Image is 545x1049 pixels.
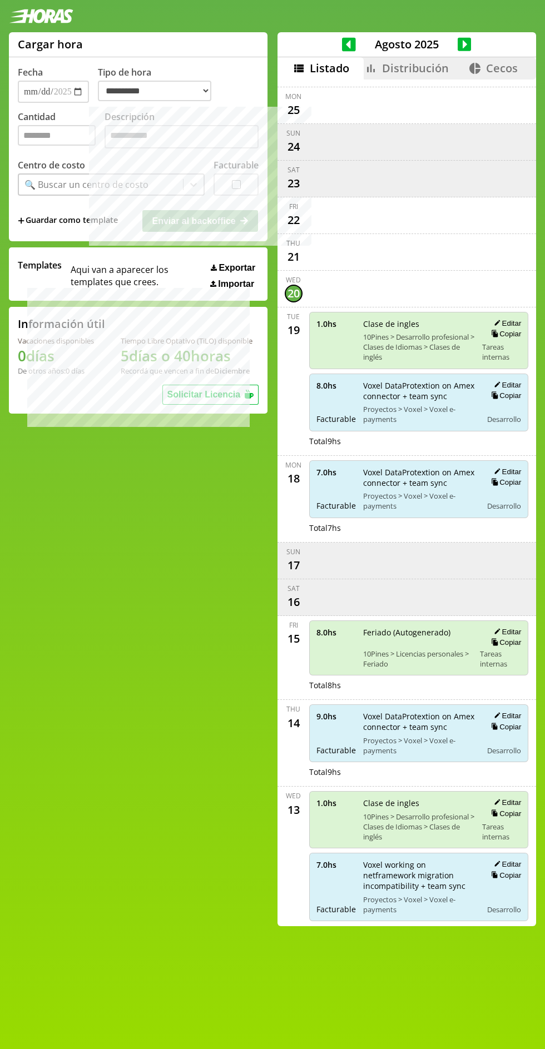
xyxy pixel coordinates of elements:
div: Fri [289,202,298,211]
button: Editar [490,319,521,328]
label: Centro de costo [18,159,85,171]
textarea: Descripción [105,125,259,148]
span: 8.0 hs [316,627,355,638]
img: logotipo [9,9,73,23]
h1: 5 días o 40 horas [121,346,252,366]
div: 17 [285,556,303,574]
span: Cecos [486,61,518,76]
button: Editar [490,859,521,869]
div: De otros años: 0 días [18,366,94,376]
div: Sat [288,584,300,593]
span: 7.0 hs [316,859,355,870]
label: Descripción [105,111,259,151]
button: Editar [490,627,521,637]
label: Facturable [214,159,259,171]
label: Tipo de hora [98,66,220,103]
span: Agosto 2025 [356,37,458,52]
div: 18 [285,470,303,488]
span: Facturable [316,904,355,914]
span: 10Pines > Desarrollo profesional > Clases de Idiomas > Clases de inglés [363,332,475,362]
div: 13 [285,801,303,818]
div: Total 9 hs [309,767,529,777]
div: Mon [285,460,301,470]
button: Editar [490,711,521,720]
div: Sat [288,165,300,175]
button: Exportar [207,262,259,274]
span: 9.0 hs [316,711,355,722]
span: Templates [18,259,62,271]
button: Copiar [488,329,521,339]
div: 25 [285,101,303,119]
span: Facturable [316,414,355,424]
span: 1.0 hs [316,319,355,329]
span: Exportar [219,263,255,273]
span: Facturable [316,500,355,511]
div: 19 [285,321,303,339]
button: Copiar [488,722,521,732]
button: Editar [490,380,521,390]
span: Desarrollo [487,904,521,914]
div: Thu [286,238,300,248]
button: Copiar [488,478,521,487]
span: Feriado (Autogenerado) [363,627,472,638]
div: Wed [286,791,301,801]
h1: Cargar hora [18,37,83,52]
button: Editar [490,798,521,807]
label: Fecha [18,66,43,78]
span: Distribución [382,61,449,76]
div: Tue [287,312,300,321]
div: Vacaciones disponibles [18,336,94,346]
span: 8.0 hs [316,380,355,391]
span: Desarrollo [487,414,521,424]
span: Voxel DataProtextion on Amex connector + team sync [363,467,475,488]
button: Copiar [488,871,521,880]
span: Tareas internas [482,342,521,362]
span: Voxel working on netframework migration incompatibility + team sync [363,859,475,891]
button: Copiar [488,391,521,400]
div: Total 7 hs [309,523,529,533]
label: Cantidad [18,111,105,151]
span: Facturable [316,745,355,755]
button: Editar [490,467,521,476]
span: + [18,215,24,227]
span: Clase de ingles [363,319,475,329]
input: Cantidad [18,125,96,146]
div: Recordá que vencen a fin de [121,366,252,376]
span: Proyectos > Voxel > Voxel e-payments [363,735,475,755]
span: Listado [310,61,349,76]
div: 15 [285,630,303,648]
span: Tareas internas [482,822,521,842]
h2: Información útil [18,316,105,331]
div: Thu [286,704,300,714]
div: 20 [285,285,303,302]
span: Clase de ingles [363,798,475,808]
span: 7.0 hs [316,467,355,478]
h1: 0 días [18,346,94,366]
div: 21 [285,248,303,266]
div: Tiempo Libre Optativo (TiLO) disponible [121,336,252,346]
div: Wed [286,275,301,285]
span: Tareas internas [480,649,522,669]
span: Voxel DataProtextion on Amex connector + team sync [363,380,475,401]
div: 23 [285,175,303,192]
span: Proyectos > Voxel > Voxel e-payments [363,404,475,424]
div: Mon [285,92,301,101]
button: Copiar [488,809,521,818]
div: Fri [289,620,298,630]
div: Total 8 hs [309,680,529,690]
span: +Guardar como template [18,215,118,227]
button: Solicitar Licencia [162,385,259,405]
span: Voxel DataProtextion on Amex connector + team sync [363,711,475,732]
span: Aqui van a aparecer los templates que crees. [71,259,203,289]
div: scrollable content [278,79,536,924]
span: 10Pines > Licencias personales > Feriado [363,649,472,669]
div: 22 [285,211,303,229]
span: Desarrollo [487,501,521,511]
span: Solicitar Licencia [167,390,241,399]
span: Proyectos > Voxel > Voxel e-payments [363,894,475,914]
span: Proyectos > Voxel > Voxel e-payments [363,491,475,511]
select: Tipo de hora [98,81,211,101]
span: Importar [218,279,254,289]
div: Total 9 hs [309,436,529,446]
b: Diciembre [214,366,250,376]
